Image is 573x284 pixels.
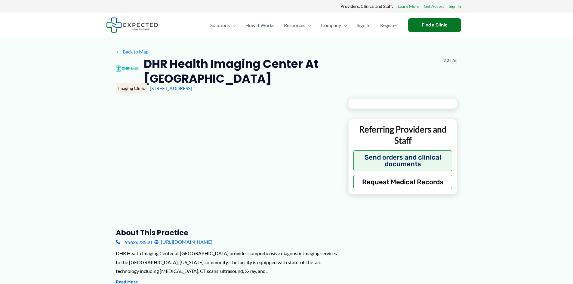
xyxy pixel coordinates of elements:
[340,4,393,9] strong: Providers, Clinics, and Staff:
[353,150,452,171] button: Send orders and clinical documents
[424,2,444,10] a: Get Access
[245,15,274,36] span: How It Works
[210,15,230,36] span: Solutions
[380,15,397,36] span: Register
[316,15,352,36] a: CompanyMenu Toggle
[154,237,212,246] a: [URL][DOMAIN_NAME]
[341,15,347,36] span: Menu Toggle
[116,237,152,246] a: 9563623500
[450,56,457,64] span: (26)
[353,124,452,146] p: Referring Providers and Staff
[150,85,192,91] a: [STREET_ADDRESS]
[443,56,449,64] span: 2.2
[205,15,402,36] nav: Primary Site Navigation
[144,56,439,86] h2: DHR Health Imaging Center at [GEOGRAPHIC_DATA]
[116,83,147,93] div: Imaging Clinic
[408,18,461,32] a: Find a Clinic
[353,175,452,189] button: Request Medical Records
[116,47,149,56] a: ←Back to Map
[279,15,316,36] a: ResourcesMenu Toggle
[116,249,339,276] div: DHR Health Imaging Center at [GEOGRAPHIC_DATA] provides comprehensive diagnostic imaging services...
[305,15,311,36] span: Menu Toggle
[116,228,339,237] h3: About this practice
[106,17,158,33] img: Expected Healthcare Logo - side, dark font, small
[241,15,279,36] a: How It Works
[230,15,236,36] span: Menu Toggle
[357,15,371,36] span: Sign In
[284,15,305,36] span: Resources
[375,15,402,36] a: Register
[449,2,461,10] a: Sign In
[352,15,375,36] a: Sign In
[205,15,241,36] a: SolutionsMenu Toggle
[116,49,122,54] span: ←
[321,15,341,36] span: Company
[398,2,419,10] a: Learn More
